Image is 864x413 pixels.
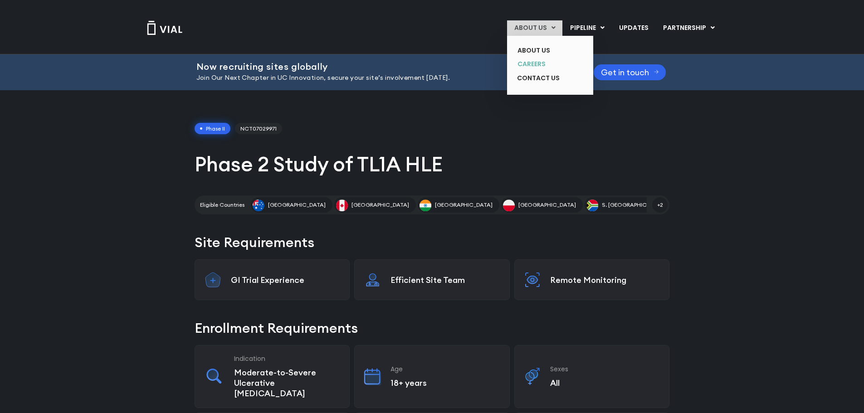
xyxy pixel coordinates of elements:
[200,201,244,209] h2: Eligible Countries
[563,20,611,36] a: PIPELINEMenu Toggle
[195,318,669,338] h2: Enrollment Requirements
[195,123,230,135] span: Phase II
[507,20,562,36] a: ABOUT USMenu Toggle
[550,378,660,388] p: All
[550,365,660,373] h3: Sexes
[601,69,649,76] span: Get in touch
[391,378,500,388] p: 18+ years
[503,199,515,211] img: Poland
[235,123,282,135] span: NCT07029971
[391,275,500,285] p: Efficient Site Team
[196,73,571,83] p: Join Our Next Chapter in UC Innovation, secure your site’s involvement [DATE].
[602,201,666,209] span: S. [GEOGRAPHIC_DATA]
[231,275,341,285] p: GI Trial Experience
[594,64,666,80] a: Get in touch
[268,201,326,209] span: [GEOGRAPHIC_DATA]
[336,199,348,211] img: Canada
[253,199,264,211] img: Australia
[195,151,669,177] h1: Phase 2 Study of TL1A HLE
[652,197,668,213] span: +2
[586,199,598,211] img: S. Africa
[550,275,660,285] p: Remote Monitoring
[518,201,576,209] span: [GEOGRAPHIC_DATA]
[234,367,340,398] p: Moderate-to-Severe Ulcerative [MEDICAL_DATA]
[391,365,500,373] h3: Age
[510,57,576,71] a: CAREERS
[146,21,183,35] img: Vial Logo
[612,20,655,36] a: UPDATES
[196,62,571,72] h2: Now recruiting sites globally
[656,20,722,36] a: PARTNERSHIPMenu Toggle
[420,199,431,211] img: India
[510,71,576,86] a: CONTACT US
[351,201,409,209] span: [GEOGRAPHIC_DATA]
[234,355,340,363] h3: Indication
[510,44,576,58] a: ABOUT US
[195,233,669,252] h2: Site Requirements
[435,201,493,209] span: [GEOGRAPHIC_DATA]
